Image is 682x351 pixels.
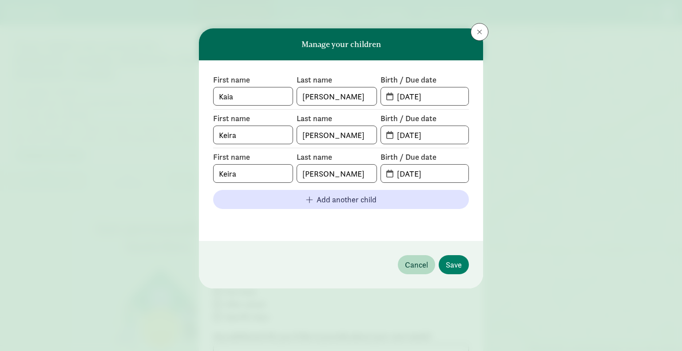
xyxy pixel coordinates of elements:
[301,40,381,49] h6: Manage your children
[213,113,293,124] label: First name
[398,255,435,274] button: Cancel
[381,113,469,124] label: Birth / Due date
[297,113,377,124] label: Last name
[392,165,468,182] input: MM-DD-YYYY
[381,152,469,162] label: Birth / Due date
[392,87,468,105] input: MM-DD-YYYY
[297,152,377,162] label: Last name
[392,126,468,144] input: MM-DD-YYYY
[297,75,377,85] label: Last name
[213,152,293,162] label: First name
[317,193,377,205] span: Add another child
[213,75,293,85] label: First name
[405,259,428,271] span: Cancel
[213,190,469,209] button: Add another child
[381,75,469,85] label: Birth / Due date
[439,255,469,274] button: Save
[446,259,462,271] span: Save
